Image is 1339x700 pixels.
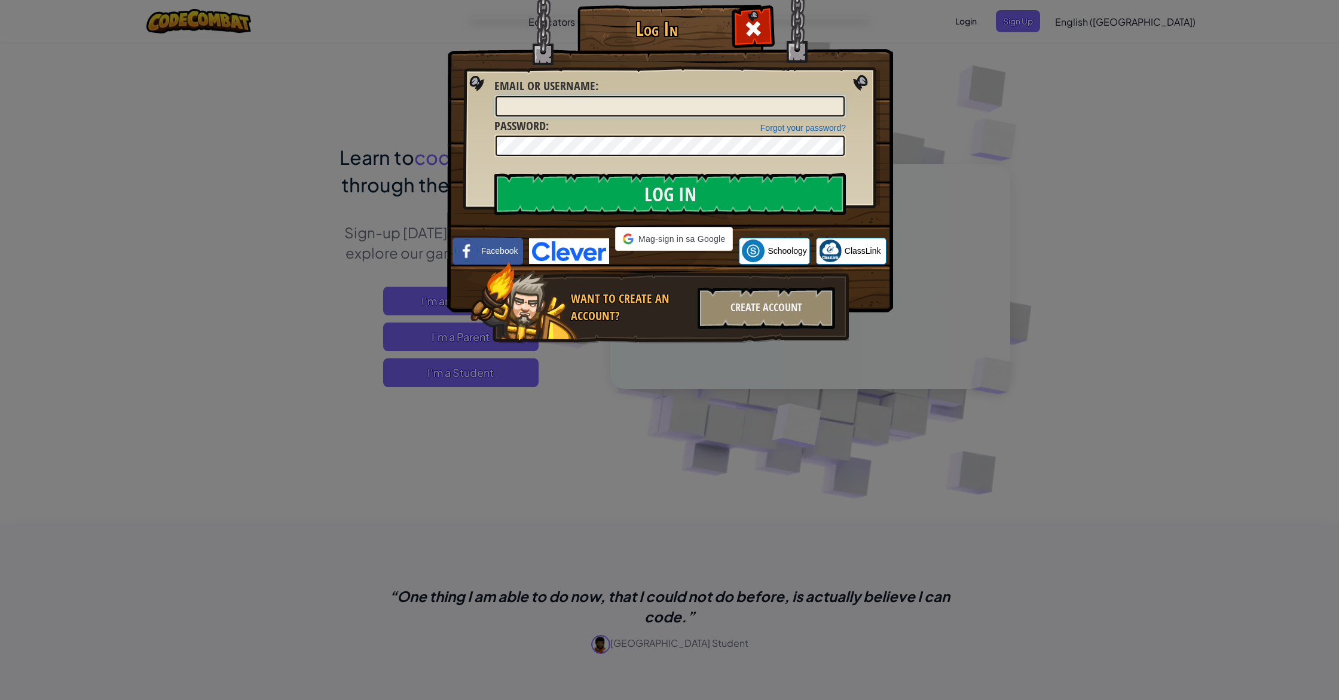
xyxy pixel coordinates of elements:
[494,173,846,215] input: Log In
[529,238,609,264] img: clever-logo-blue.png
[819,240,842,262] img: classlink-logo-small.png
[494,78,595,94] span: Email or Username
[768,245,806,257] span: Schoology
[742,240,765,262] img: schoology.png
[481,245,518,257] span: Facebook
[494,118,546,134] span: Password
[455,240,478,262] img: facebook_small.png
[698,287,835,329] div: Create Account
[494,78,598,95] label: :
[494,118,549,135] label: :
[580,19,733,39] h1: Log In
[609,250,739,276] iframe: Button na Mag-sign in gamit ang Google
[760,123,846,133] a: Forgot your password?
[638,233,725,245] span: Mag-sign in sa Google
[615,227,733,251] div: Mag-sign in sa Google
[845,245,881,257] span: ClassLink
[571,290,690,324] div: Want to create an account?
